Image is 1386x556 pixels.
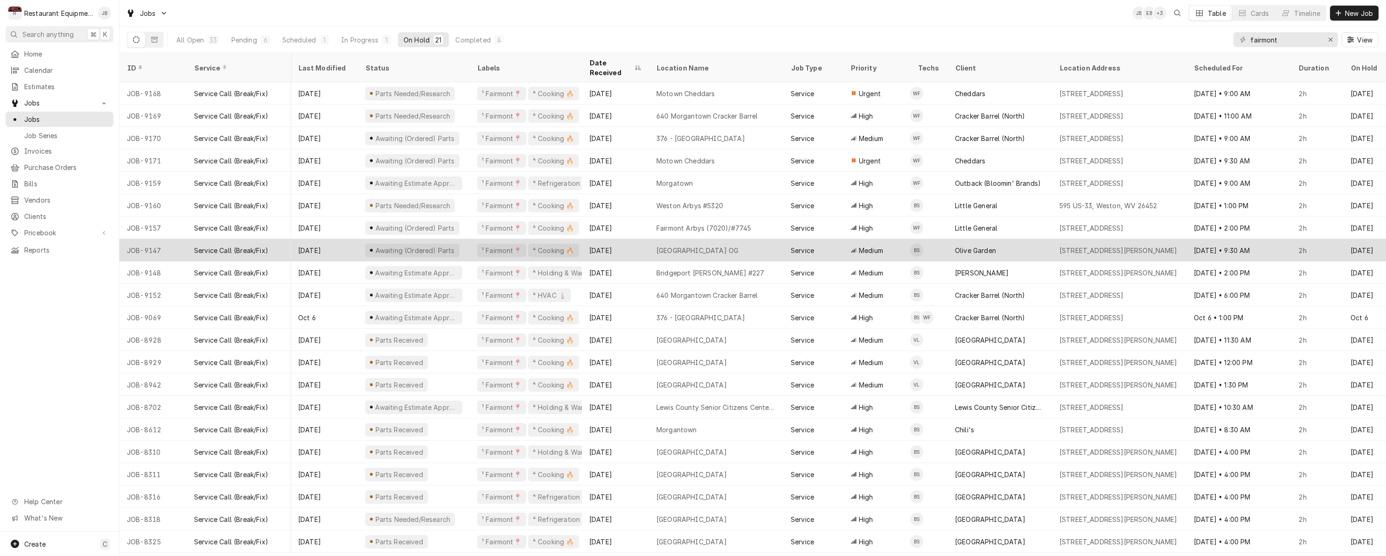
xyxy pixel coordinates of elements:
[656,290,758,300] div: 640 Morgantown Cracker Barrel
[910,266,923,279] div: Bryan Sanders's Avatar
[103,29,107,39] span: K
[910,176,923,190] div: WF
[119,261,187,284] div: JOB-9148
[1132,7,1145,20] div: Jaired Brunty's Avatar
[194,89,268,99] div: Service Call (Break/Fix)
[119,306,187,329] div: JOB-9069
[477,63,574,73] div: Labels
[910,356,923,369] div: VL
[119,239,187,261] div: JOB-9147
[1355,35,1374,45] span: View
[791,156,814,166] div: Service
[291,351,358,373] div: [DATE]
[291,172,358,194] div: [DATE]
[582,82,649,105] div: [DATE]
[291,284,358,306] div: [DATE]
[1059,335,1177,345] div: [STREET_ADDRESS][PERSON_NAME]
[263,35,268,45] div: 6
[532,134,575,143] div: ⁴ Cooking 🔥
[910,87,923,100] div: Wesley Fisher's Avatar
[1186,329,1291,351] div: [DATE] • 11:30 AM
[24,8,93,18] div: Restaurant Equipment Diagnostics
[582,239,649,261] div: [DATE]
[582,127,649,149] div: [DATE]
[374,156,455,166] div: Awaiting (Ordered) Parts
[194,268,268,278] div: Service Call (Break/Fix)
[1186,351,1291,373] div: [DATE] • 12:00 PM
[910,311,923,324] div: Bryan Sanders's Avatar
[791,313,814,323] div: Service
[8,7,21,20] div: R
[955,156,985,166] div: Cheddars
[194,335,268,345] div: Service Call (Break/Fix)
[140,8,156,18] span: Jobs
[8,7,21,20] div: Restaurant Equipment Diagnostics's Avatar
[1194,63,1282,73] div: Scheduled For
[859,201,873,211] span: High
[859,111,873,121] span: High
[656,246,738,255] div: [GEOGRAPHIC_DATA] OG
[24,131,109,141] span: Job Series
[1170,6,1185,21] button: Open search
[910,176,923,190] div: Wesley Fisher's Avatar
[24,540,46,548] span: Create
[656,313,745,323] div: 376 - [GEOGRAPHIC_DATA]
[1059,290,1124,300] div: [STREET_ADDRESS]
[1251,8,1269,18] div: Cards
[532,246,575,255] div: ⁴ Cooking 🔥
[6,225,113,240] a: Go to Pricebook
[955,290,1025,300] div: Cracker Barrel (North)
[90,29,97,39] span: ⌘
[374,201,451,211] div: Parts Needed/Research
[119,149,187,172] div: JOB-9171
[656,134,745,143] div: 376 - [GEOGRAPHIC_DATA]
[6,143,113,159] a: Invoices
[6,128,113,143] a: Job Series
[859,268,883,278] span: Medium
[1186,149,1291,172] div: [DATE] • 9:30 AM
[532,156,575,166] div: ⁴ Cooking 🔥
[119,127,187,149] div: JOB-9170
[656,111,758,121] div: 640 Morgantown Cracker Barrel
[656,223,751,233] div: Fairmont Arbys (7020)/#7745
[656,89,715,99] div: Motown Cheddars
[1291,172,1343,194] div: 2h
[194,156,268,166] div: Service Call (Break/Fix)
[859,178,873,188] span: High
[910,356,923,369] div: Van Lucas's Avatar
[1186,239,1291,261] div: [DATE] • 9:30 AM
[194,223,268,233] div: Service Call (Break/Fix)
[176,35,204,45] div: All Open
[194,358,268,367] div: Service Call (Break/Fix)
[291,329,358,351] div: [DATE]
[98,7,111,20] div: Jaired Brunty's Avatar
[291,127,358,149] div: [DATE]
[298,63,348,73] div: Last Modified
[582,284,649,306] div: [DATE]
[582,351,649,373] div: [DATE]
[291,149,358,172] div: [DATE]
[1208,8,1226,18] div: Table
[481,223,522,233] div: ¹ Fairmont📍
[910,109,923,122] div: WF
[119,329,187,351] div: JOB-8928
[374,290,459,300] div: Awaiting Estimate Approval
[791,63,836,73] div: Job Type
[291,306,358,329] div: Oct 6
[291,217,358,239] div: [DATE]
[859,246,883,255] span: Medium
[582,149,649,172] div: [DATE]
[6,192,113,208] a: Vendors
[791,268,814,278] div: Service
[24,245,109,255] span: Reports
[1143,7,1156,20] div: Emily Bird's Avatar
[791,89,814,99] div: Service
[119,172,187,194] div: JOB-9159
[1298,63,1334,73] div: Duration
[374,313,459,323] div: Awaiting Estimate Approval
[374,223,455,233] div: Awaiting (Ordered) Parts
[374,268,459,278] div: Awaiting Estimate Approval
[481,290,522,300] div: ¹ Fairmont📍
[656,201,723,211] div: Weston Arbys #5320
[859,290,883,300] span: Medium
